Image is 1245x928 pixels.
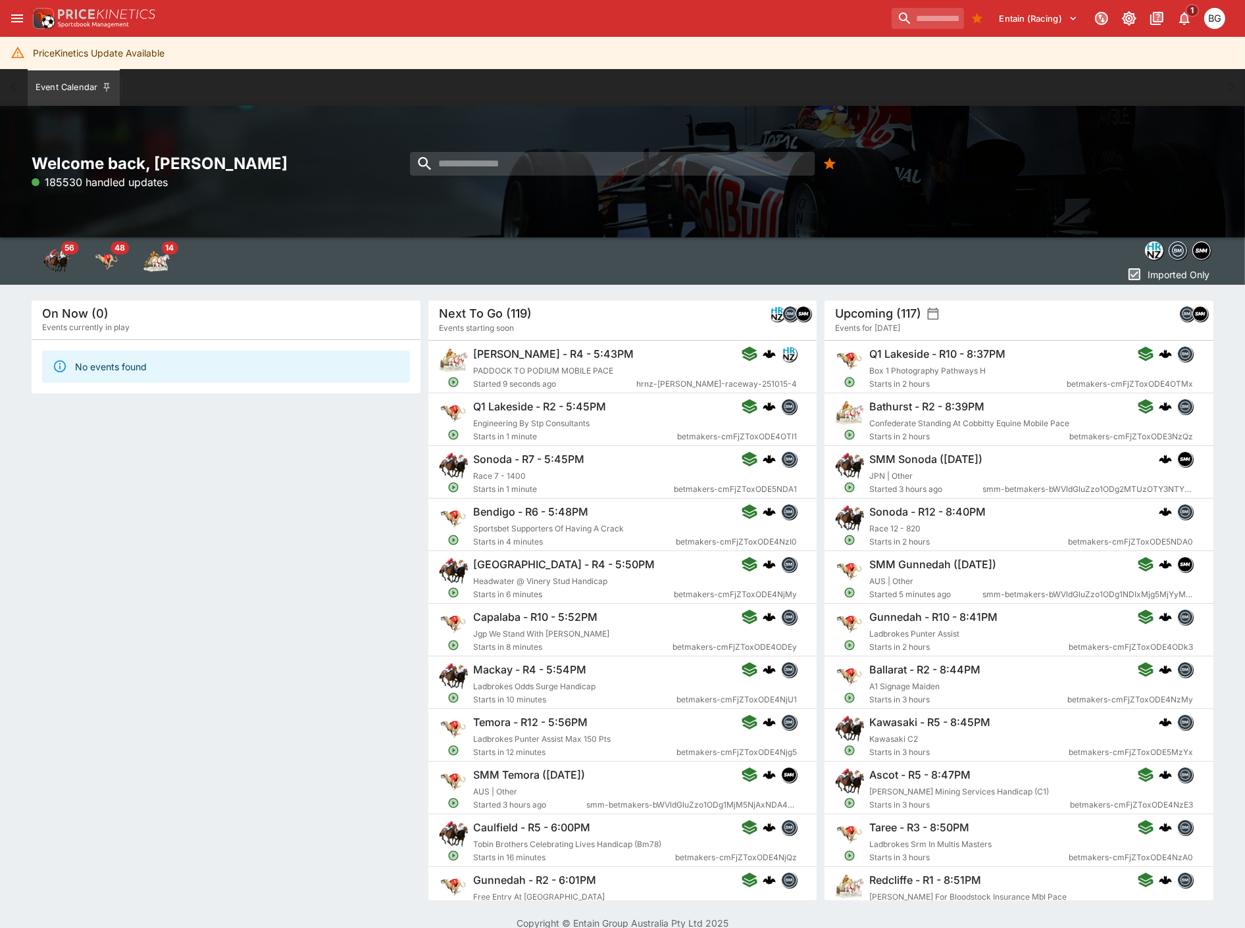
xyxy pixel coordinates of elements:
[762,400,775,413] img: logo-cerberus.svg
[473,418,590,428] span: Engineering By Stp Consultants
[869,746,1069,759] span: Starts in 3 hours
[781,820,796,835] img: betmakers.png
[473,452,584,466] h6: Sonoda - R7 - 5:45PM
[781,715,796,729] img: betmakers.png
[636,378,796,391] span: hrnz-addington-raceway-251015-4
[473,892,605,902] span: Free Entry At [GEOGRAPHIC_DATA]
[473,681,596,691] span: Ladbrokes Odds Surge Handicap
[447,481,459,493] svg: Open
[1069,430,1193,443] span: betmakers-cmFjZToxODE3NzQz
[1159,400,1172,413] div: cerberus
[439,819,468,848] img: horse_racing.png
[61,241,78,255] span: 56
[33,41,165,65] div: PriceKinetics Update Available
[93,248,120,274] div: Greyhound Racing
[780,504,796,520] div: betmakers
[869,768,971,782] h6: Ascot - R5 - 8:47PM
[1159,452,1172,466] img: logo-cerberus.svg
[5,7,29,30] button: open drawer
[586,798,797,812] span: smm-betmakers-bWVldGluZzo1ODg1MjM5NjAxNDA4MjU3Mzc
[835,399,864,427] img: harness_racing.png
[1177,451,1193,467] div: samemeetingmulti
[844,692,856,704] svg: Open
[1178,873,1192,887] img: betmakers.png
[1177,767,1193,783] div: betmakers
[762,347,775,360] div: cerberus
[1178,504,1192,519] img: betmakers.png
[780,451,796,467] div: betmakers
[473,471,526,481] span: Race 7 - 1400
[967,8,988,29] button: Bookmarks
[781,610,796,624] img: betmakers.png
[762,663,775,676] div: cerberus
[1180,306,1194,321] img: betmakers.png
[762,821,775,834] img: logo-cerberus.svg
[1159,505,1172,518] div: cerberus
[473,378,636,391] span: Started 9 seconds ago
[844,376,856,388] svg: Open
[42,321,130,334] span: Events currently in play
[1178,768,1192,782] img: betmakers.png
[32,174,168,190] p: 185530 handled updates
[762,452,775,466] img: logo-cerberus.svg
[473,400,606,414] h6: Q1 Lakeside - R2 - 5:45PM
[447,745,459,756] svg: Open
[869,839,992,849] span: Ladbrokes Srm In Multis Masters
[869,558,996,572] h6: SMM Gunnedah ([DATE])
[762,768,775,781] div: cerberus
[835,662,864,691] img: greyhound_racing.png
[473,768,585,782] h6: SMM Temora ([DATE])
[835,556,864,585] img: greyhound_racing.png
[1178,347,1192,361] img: betmakers.png
[473,873,596,887] h6: Gunnedah - R2 - 6:01PM
[1192,241,1211,260] div: samemeetingmulti
[1159,558,1172,571] img: logo-cerberus.svg
[1070,798,1193,812] span: betmakers-cmFjZToxODE4NzE3
[447,587,459,598] svg: Open
[1178,610,1192,624] img: betmakers.png
[1159,400,1172,413] img: logo-cerberus.svg
[835,819,864,848] img: greyhound_racing.png
[892,8,964,29] input: search
[28,69,120,106] button: Event Calendar
[762,558,775,571] img: logo-cerberus.svg
[447,376,459,388] svg: Open
[762,873,775,887] div: cerberus
[783,306,798,321] img: betmakers.png
[869,873,981,887] h6: Redcliffe - R1 - 8:51PM
[32,237,182,285] div: Event type filters
[1159,347,1172,360] div: cerberus
[1177,346,1193,362] div: betmakers
[869,734,918,744] span: Kawasaki C2
[869,716,990,729] h6: Kawasaki - R5 - 8:45PM
[762,873,775,887] img: logo-cerberus.svg
[676,693,796,706] span: betmakers-cmFjZToxODE4NjU1
[473,366,613,376] span: PADDOCK TO PODIUM MOBILE PACE
[844,639,856,651] svg: Open
[447,850,459,862] svg: Open
[473,430,677,443] span: Starts in 1 minute
[58,9,155,19] img: PriceKinetics
[1069,641,1193,654] span: betmakers-cmFjZToxODE4ODk3
[473,798,586,812] span: Started 3 hours ago
[1123,264,1213,285] button: Imported Only
[869,787,1049,796] span: [PERSON_NAME] Mining Services Handicap (C1)
[835,609,864,638] img: greyhound_racing.png
[473,535,676,549] span: Starts in 4 minutes
[869,535,1068,549] span: Starts in 2 hours
[796,306,811,321] img: samemeetingmulti.png
[93,248,120,274] img: greyhound_racing
[447,692,459,704] svg: Open
[869,821,969,835] h6: Taree - R3 - 8:50PM
[835,451,864,480] img: horse_racing.png
[1177,819,1193,835] div: betmakers
[1090,7,1113,30] button: Connected to PK
[869,524,921,533] span: Race 12 - 820
[762,400,775,413] div: cerberus
[447,534,459,546] svg: Open
[869,892,1067,902] span: [PERSON_NAME] For Bloodstock Insurance Mbl Pace
[672,641,796,654] span: betmakers-cmFjZToxODE4ODEy
[1069,851,1193,864] span: betmakers-cmFjZToxODE4NzA0
[1177,714,1193,730] div: betmakers
[762,452,775,466] div: cerberus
